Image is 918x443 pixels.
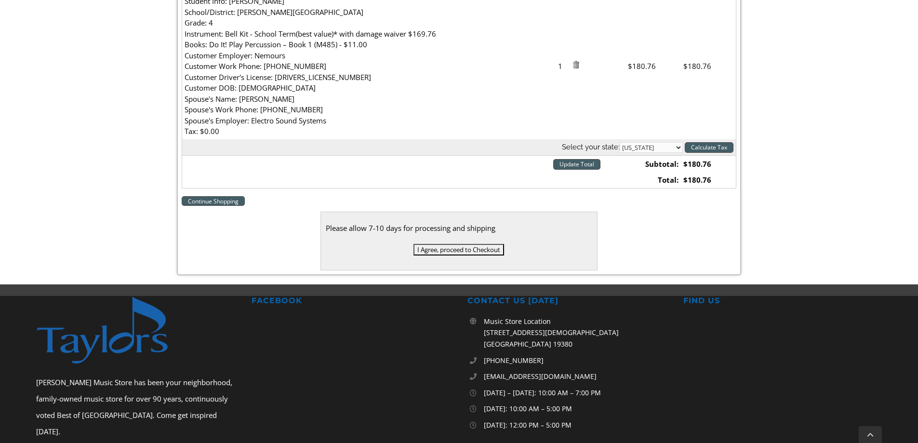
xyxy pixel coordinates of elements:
input: Calculate Tax [685,142,733,153]
a: [PHONE_NUMBER] [484,355,666,366]
img: Remove Item [572,61,580,68]
p: [DATE]: 10:00 AM – 5:00 PM [484,403,666,415]
th: Select your state: [182,139,736,156]
span: [PERSON_NAME] Music Store has been your neighborhood, family-owned music store for over 90 years,... [36,377,232,436]
td: Subtotal: [625,156,681,172]
p: [DATE]: 12:00 PM – 5:00 PM [484,419,666,431]
td: $180.76 [681,172,736,188]
td: $180.76 [681,156,736,172]
input: I Agree, proceed to Checkout [413,244,504,255]
div: Please allow 7-10 days for processing and shipping [326,222,593,234]
p: Music Store Location [STREET_ADDRESS][DEMOGRAPHIC_DATA] [GEOGRAPHIC_DATA] 19380 [484,316,666,350]
td: Total: [625,172,681,188]
a: [EMAIL_ADDRESS][DOMAIN_NAME] [484,371,666,382]
h2: FIND US [683,296,882,306]
input: Update Total [553,159,600,170]
a: Remove item from cart [572,61,580,71]
h2: CONTACT US [DATE] [467,296,666,306]
span: [EMAIL_ADDRESS][DOMAIN_NAME] [484,372,597,381]
a: Continue Shopping [182,196,245,206]
h2: FACEBOOK [252,296,451,306]
img: footer-logo [36,296,188,364]
select: State billing address [620,142,683,153]
span: 1 [553,61,570,72]
p: [DATE] – [DATE]: 10:00 AM – 7:00 PM [484,387,666,399]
